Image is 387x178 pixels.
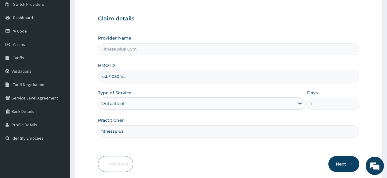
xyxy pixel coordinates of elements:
div: Minimize live chat window [100,3,115,18]
label: Days [307,90,318,96]
input: Enter Name [98,125,359,137]
label: HMO ID [98,62,115,68]
h3: Claim details [98,16,359,22]
button: Next [328,156,359,172]
label: Provider Name [98,35,131,41]
label: Type of Service [98,90,132,96]
div: Chat with us now [32,34,103,42]
textarea: Type your message and hit 'Enter' [3,116,116,137]
input: Enter HMO ID [98,71,359,82]
span: We're online! [35,51,84,113]
span: Dashboard [13,15,33,20]
span: Switch Providers [13,2,44,7]
span: Tariff Negotiation [13,82,44,87]
span: Tariffs [13,55,24,61]
img: d_794563401_company_1708531726252_794563401 [11,30,25,46]
button: Previous [98,156,133,172]
span: Claims [13,42,25,47]
label: Practitioner [98,117,124,123]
